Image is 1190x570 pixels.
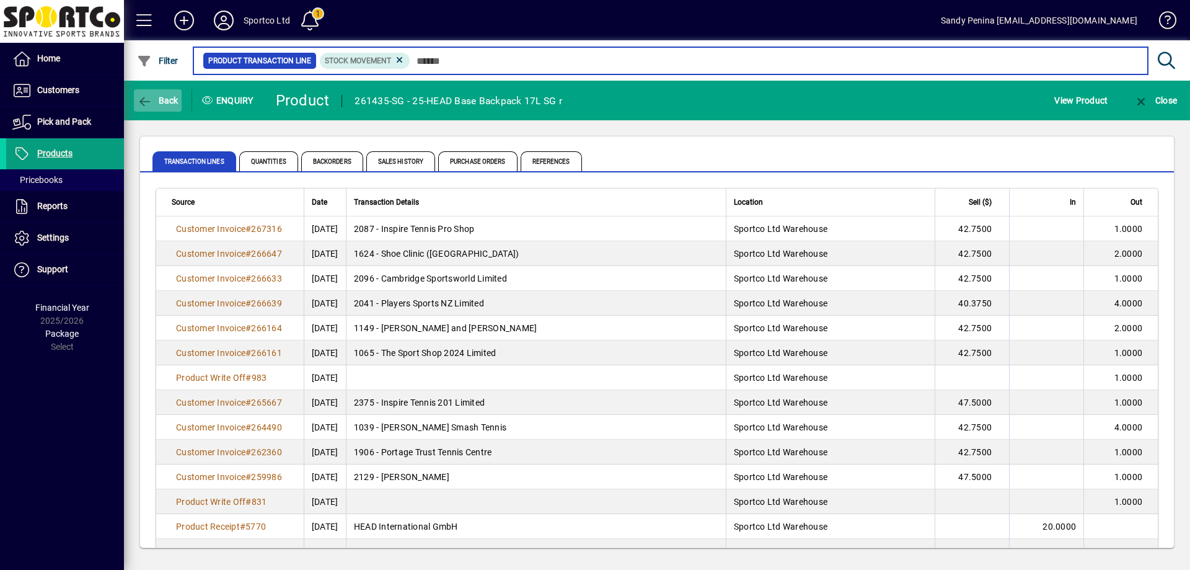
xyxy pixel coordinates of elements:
[37,148,73,158] span: Products
[304,415,346,440] td: [DATE]
[366,151,435,171] span: Sales History
[346,266,726,291] td: 2096 - Cambridge Sportsworld Limited
[6,43,124,74] a: Home
[252,373,267,383] span: 983
[1114,224,1143,234] span: 1.0000
[346,440,726,465] td: 1906 - Portage Trust Tennis Centre
[6,191,124,222] a: Reports
[346,415,726,440] td: 1039 - [PERSON_NAME] Smash Tennis
[1130,195,1142,209] span: Out
[346,291,726,316] td: 2041 - Players Sports NZ Limited
[176,224,245,234] span: Customer Invoice
[208,55,311,67] span: Product Transaction Line
[251,274,282,283] span: 266633
[245,348,251,358] span: #
[734,422,827,432] span: Sportco Ltd Warehouse
[304,216,346,241] td: [DATE]
[172,396,286,409] a: Customer Invoice#265667
[137,56,178,66] span: Filter
[304,514,346,539] td: [DATE]
[346,241,726,266] td: 1624 - Shoe Clinic ([GEOGRAPHIC_DATA])
[734,546,827,556] span: Sportco Ltd Warehouse
[245,522,266,532] span: 5770
[1114,422,1143,432] span: 4.0000
[6,254,124,285] a: Support
[176,447,245,457] span: Customer Invoice
[172,445,286,459] a: Customer Invoice#262360
[734,323,827,333] span: Sportco Ltd Warehouse
[37,264,68,274] span: Support
[304,341,346,365] td: [DATE]
[346,341,726,365] td: 1065 - The Sport Shop 2024 Limited
[251,447,282,457] span: 262360
[935,465,1009,489] td: 47.5000
[172,470,286,484] a: Customer Invoice#259986
[172,321,286,335] a: Customer Invoice#266164
[1114,373,1143,383] span: 1.0000
[176,522,240,532] span: Product Receipt
[172,346,286,360] a: Customer Invoice#266161
[1114,472,1143,482] span: 1.0000
[935,341,1009,365] td: 42.7500
[251,249,282,259] span: 266647
[1134,96,1177,105] span: Close
[172,371,271,385] a: Product Write Off#983
[152,151,236,171] span: Transaction Lines
[251,224,282,234] span: 267316
[312,195,338,209] div: Date
[521,151,582,171] span: References
[37,233,69,243] span: Settings
[346,216,726,241] td: 2087 - Inspire Tennis Pro Shop
[251,422,282,432] span: 264490
[124,89,192,112] app-page-header-button: Back
[1042,522,1076,532] span: 20.0000
[35,303,89,313] span: Financial Year
[176,249,245,259] span: Customer Invoice
[734,373,827,383] span: Sportco Ltd Warehouse
[176,274,245,283] span: Customer Invoice
[935,390,1009,415] td: 47.5000
[252,497,267,507] span: 831
[734,348,827,358] span: Sportco Ltd Warehouse
[251,298,282,308] span: 266639
[176,373,245,383] span: Product Write Off
[1114,298,1143,308] span: 4.0000
[734,274,827,283] span: Sportco Ltd Warehouse
[240,522,245,532] span: #
[245,224,251,234] span: #
[245,497,251,507] span: #
[304,241,346,266] td: [DATE]
[304,291,346,316] td: [DATE]
[304,365,346,390] td: [DATE]
[320,53,410,69] mat-chip: Product Transaction Type: Stock movement
[172,421,286,434] a: Customer Invoice#264490
[304,465,346,489] td: [DATE]
[312,195,327,209] span: Date
[734,522,827,532] span: Sportco Ltd Warehouse
[1051,89,1111,112] button: View Product
[245,298,251,308] span: #
[734,398,827,407] span: Sportco Ltd Warehouse
[137,96,178,105] span: Back
[935,216,1009,241] td: 42.7500
[245,274,251,283] span: #
[251,398,282,407] span: 265667
[1130,89,1180,112] button: Close
[1150,2,1175,43] a: Knowledge Base
[245,398,251,407] span: #
[251,472,282,482] span: 259986
[734,249,827,259] span: Sportco Ltd Warehouse
[1114,447,1143,457] span: 1.0000
[304,539,346,564] td: [DATE]
[1114,323,1143,333] span: 2.0000
[239,151,298,171] span: Quantities
[1114,497,1143,507] span: 1.0000
[176,497,245,507] span: Product Write Off
[346,316,726,341] td: 1149 - [PERSON_NAME] and [PERSON_NAME]
[734,195,927,209] div: Location
[245,323,251,333] span: #
[734,497,827,507] span: Sportco Ltd Warehouse
[12,175,63,185] span: Pricebooks
[134,89,182,112] button: Back
[245,447,251,457] span: #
